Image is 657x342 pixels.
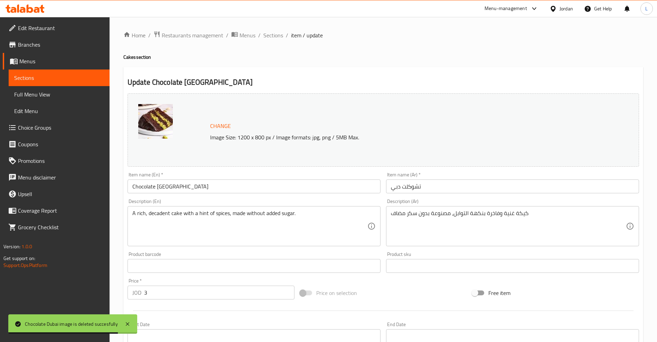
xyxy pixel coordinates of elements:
[386,179,639,193] input: Enter name Ar
[138,104,173,139] img: images_9638685866122235557.jpg
[123,31,643,40] nav: breadcrumb
[316,289,357,297] span: Price on selection
[123,31,146,39] a: Home
[153,31,223,40] a: Restaurants management
[18,24,104,32] span: Edit Restaurant
[128,259,381,273] input: Please enter product barcode
[18,206,104,215] span: Coverage Report
[485,4,527,13] div: Menu-management
[18,123,104,132] span: Choice Groups
[21,242,32,251] span: 1.0.0
[3,242,20,251] span: Version:
[210,121,231,131] span: Change
[3,169,110,186] a: Menu disclaimer
[231,31,255,40] a: Menus
[258,31,261,39] li: /
[3,136,110,152] a: Coupons
[3,202,110,219] a: Coverage Report
[9,70,110,86] a: Sections
[3,186,110,202] a: Upsell
[3,219,110,235] a: Grocery Checklist
[18,157,104,165] span: Promotions
[128,179,381,193] input: Enter name En
[132,210,367,243] textarea: A rich, decadent cake with a hint of spices, made without added sugar.
[14,90,104,99] span: Full Menu View
[18,40,104,49] span: Branches
[207,133,575,141] p: Image Size: 1200 x 800 px / Image formats: jpg, png / 5MB Max.
[560,5,573,12] div: Jordan
[226,31,228,39] li: /
[286,31,288,39] li: /
[3,152,110,169] a: Promotions
[148,31,151,39] li: /
[488,289,510,297] span: Free item
[3,20,110,36] a: Edit Restaurant
[207,119,234,133] button: Change
[386,259,639,273] input: Please enter product sku
[18,190,104,198] span: Upsell
[645,5,648,12] span: L
[128,77,639,87] h2: Update Chocolate [GEOGRAPHIC_DATA]
[263,31,283,39] a: Sections
[3,261,47,270] a: Support.OpsPlatform
[18,173,104,182] span: Menu disclaimer
[291,31,323,39] span: item / update
[25,320,118,328] div: Chocolate Dubai image is deleted succesfully
[240,31,255,39] span: Menus
[18,140,104,148] span: Coupons
[123,54,643,61] h4: Cakes section
[9,103,110,119] a: Edit Menu
[391,210,626,243] textarea: كيكة غنية وفاخرة بنكهة التوابل، مصنوعة بدون سكر مضاف
[3,53,110,70] a: Menus
[3,254,35,263] span: Get support on:
[18,223,104,231] span: Grocery Checklist
[162,31,223,39] span: Restaurants management
[19,57,104,65] span: Menus
[144,286,294,299] input: Please enter price
[3,36,110,53] a: Branches
[3,119,110,136] a: Choice Groups
[9,86,110,103] a: Full Menu View
[14,74,104,82] span: Sections
[132,288,141,297] p: JOD
[14,107,104,115] span: Edit Menu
